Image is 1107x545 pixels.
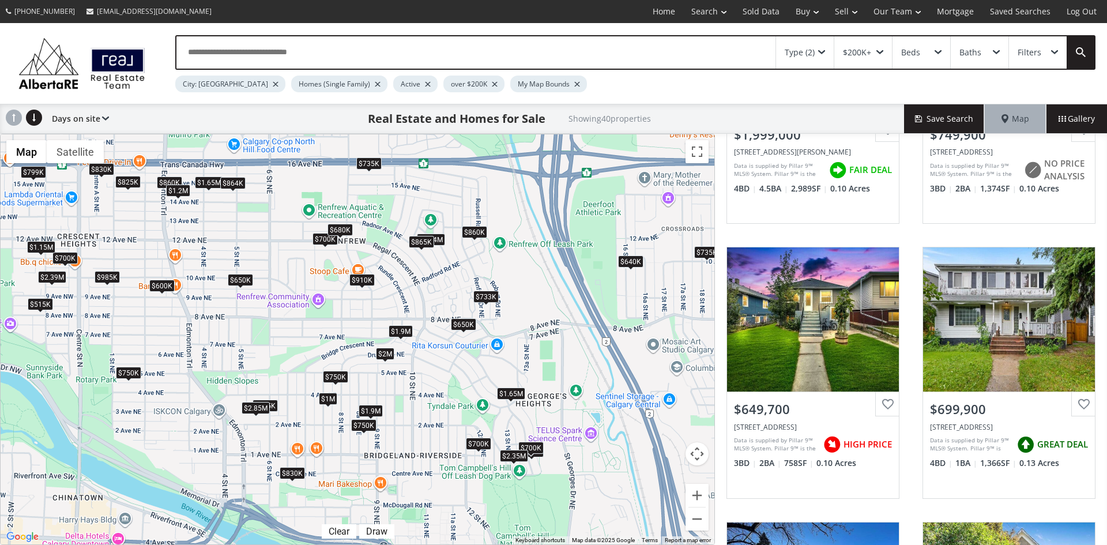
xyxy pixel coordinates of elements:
[52,251,78,264] div: $700K
[901,48,920,57] div: Beds
[356,157,382,169] div: $735K
[930,457,952,469] span: 4 BD
[393,76,438,92] div: Active
[451,318,476,330] div: $650K
[830,183,870,194] span: 0.10 Acres
[466,438,491,450] div: $700K
[694,246,720,258] div: $735K
[1018,48,1041,57] div: Filters
[351,419,376,431] div: $750K
[157,176,182,189] div: $860K
[389,325,413,337] div: $1.9M
[849,164,892,176] span: FAIR DEAL
[959,48,981,57] div: Baths
[116,367,141,379] div: $750K
[686,442,709,465] button: Map camera controls
[166,185,190,197] div: $1.2M
[3,529,42,544] a: Open this area in Google Maps (opens a new window)
[89,163,114,175] div: $830K
[844,438,892,450] span: HIGH PRICE
[911,235,1107,510] a: $699,900[STREET_ADDRESS]Data is supplied by Pillar 9™ MLS® System. Pillar 9™ is the owner of the ...
[759,457,781,469] span: 2 BA
[1001,113,1029,125] span: Map
[734,147,892,157] div: 1005 Drury Avenue NE, Calgary, AB T2E 0M3
[734,161,823,179] div: Data is supplied by Pillar 9™ MLS® System. Pillar 9™ is the owner of the copyright in its MLS® Sy...
[980,183,1016,194] span: 1,374 SF
[327,223,353,235] div: $680K
[349,274,375,286] div: $910K
[515,536,565,544] button: Keyboard shortcuts
[46,104,109,133] div: Days on site
[816,457,856,469] span: 0.10 Acres
[368,111,545,127] h1: Real Estate and Homes for Sale
[326,526,352,537] div: Clear
[843,48,871,57] div: $200K+
[642,537,658,543] a: Terms
[785,48,815,57] div: Type (2)
[1014,433,1037,456] img: rating icon
[759,183,788,194] span: 4.5 BA
[572,537,635,543] span: Map data ©2025 Google
[930,161,1018,179] div: Data is supplied by Pillar 9™ MLS® System. Pillar 9™ is the owner of the copyright in its MLS® Sy...
[686,484,709,507] button: Zoom in
[791,183,827,194] span: 2,989 SF
[930,422,1088,432] div: 1225 Regal Crescent NE, Calgary, AB T2E 5H4
[1021,159,1044,182] img: rating icon
[27,240,55,253] div: $1.15M
[149,280,175,292] div: $600K
[985,104,1046,133] div: Map
[930,400,1088,418] div: $699,900
[195,176,223,189] div: $1.65M
[665,537,711,543] a: Report a map error
[510,76,587,92] div: My Map Bounds
[826,159,849,182] img: rating icon
[686,508,709,531] button: Zoom out
[6,140,47,163] button: Show street map
[322,526,356,537] div: Click to clear.
[376,348,394,360] div: $2M
[359,526,394,537] div: Click to draw.
[3,529,42,544] img: Google
[319,393,337,405] div: $1M
[14,6,75,16] span: [PHONE_NUMBER]
[618,255,643,267] div: $640K
[497,387,525,399] div: $1.65M
[734,436,818,453] div: Data is supplied by Pillar 9™ MLS® System. Pillar 9™ is the owner of the copyright in its MLS® Sy...
[13,35,151,92] img: Logo
[1019,457,1059,469] span: 0.13 Acres
[291,76,387,92] div: Homes (Single Family)
[115,175,141,187] div: $825K
[930,183,952,194] span: 3 BD
[1037,438,1088,450] span: GREAT DEAL
[904,104,985,133] button: Save Search
[363,526,390,537] div: Draw
[518,441,544,453] div: $700K
[734,457,756,469] span: 3 BD
[820,433,844,456] img: rating icon
[359,404,383,416] div: $1.9M
[734,422,892,432] div: 1212 Bantry Street NE, Calgary, AB T2E 5E7
[409,235,434,247] div: $865K
[930,436,1011,453] div: Data is supplied by Pillar 9™ MLS® System. Pillar 9™ is the owner of the copyright in its MLS® Sy...
[175,76,285,92] div: City: [GEOGRAPHIC_DATA]
[734,126,892,144] div: $1,999,000
[312,232,338,245] div: $700K
[81,1,217,22] a: [EMAIL_ADDRESS][DOMAIN_NAME]
[1046,104,1107,133] div: Gallery
[462,226,487,238] div: $860K
[95,271,120,283] div: $985K
[220,176,246,189] div: $864K
[930,147,1088,157] div: 515 8 Street NE, Calgary, AB T2E 4H1
[955,183,977,194] span: 2 BA
[955,457,977,469] span: 1 BA
[686,140,709,163] button: Toggle fullscreen view
[38,270,66,283] div: $2.39M
[500,450,528,462] div: $2.35M
[715,235,911,510] a: $649,700[STREET_ADDRESS]Data is supplied by Pillar 9™ MLS® System. Pillar 9™ is the owner of the ...
[21,166,46,178] div: $799K
[97,6,212,16] span: [EMAIL_ADDRESS][DOMAIN_NAME]
[280,467,305,479] div: $830K
[1019,183,1059,194] span: 0.10 Acres
[930,126,1088,144] div: $749,900
[228,273,253,285] div: $650K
